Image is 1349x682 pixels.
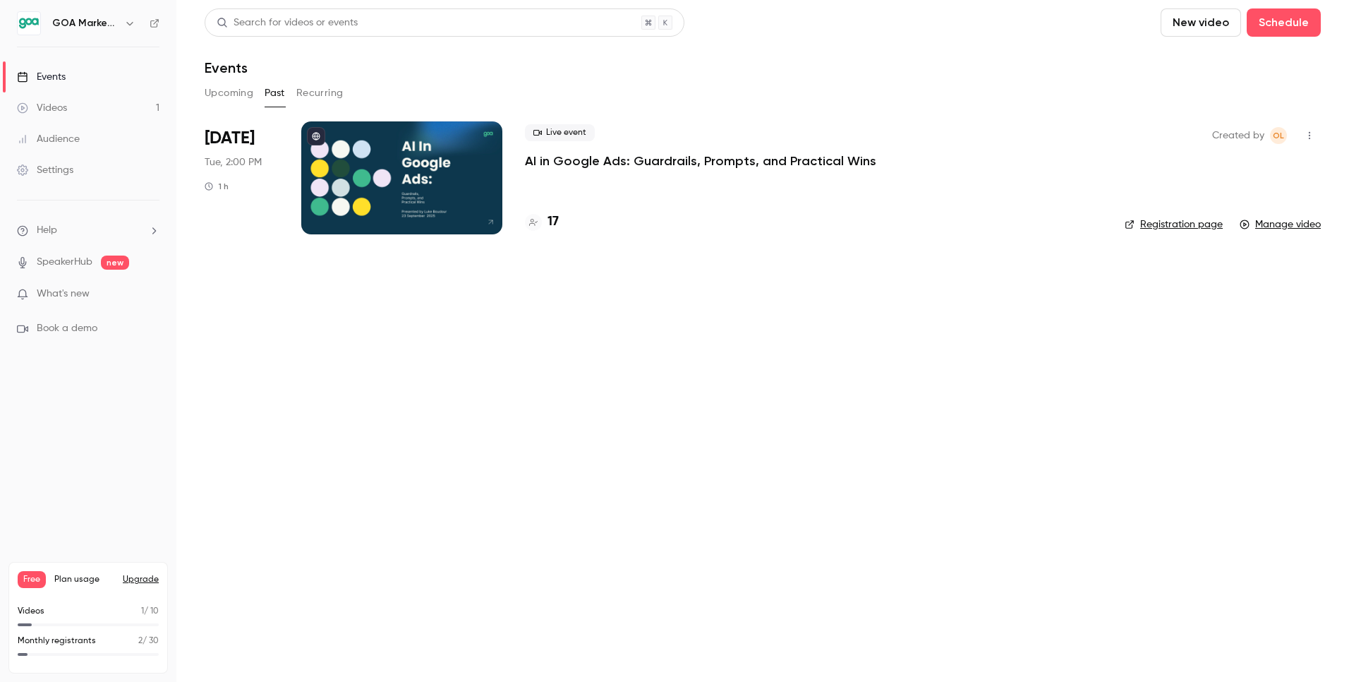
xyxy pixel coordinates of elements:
h1: Events [205,59,248,76]
span: 2 [138,637,143,645]
a: Manage video [1240,217,1321,232]
p: Monthly registrants [18,635,96,647]
button: Past [265,82,285,104]
span: Live event [525,124,595,141]
button: Schedule [1247,8,1321,37]
p: / 10 [141,605,159,618]
div: Search for videos or events [217,16,358,30]
button: Recurring [296,82,344,104]
li: help-dropdown-opener [17,223,159,238]
span: 1 [141,607,144,616]
span: Olivia Lauridsen [1270,127,1287,144]
span: OL [1273,127,1284,144]
iframe: Noticeable Trigger [143,288,159,301]
span: Tue, 2:00 PM [205,155,262,169]
p: / 30 [138,635,159,647]
a: Registration page [1125,217,1223,232]
span: Book a demo [37,321,97,336]
span: [DATE] [205,127,255,150]
div: Audience [17,132,80,146]
p: Videos [18,605,44,618]
a: 17 [525,213,559,232]
button: New video [1161,8,1241,37]
button: Upcoming [205,82,253,104]
a: AI in Google Ads: Guardrails, Prompts, and Practical Wins [525,152,876,169]
div: Sep 23 Tue, 2:00 PM (Europe/London) [205,121,279,234]
span: What's new [37,287,90,301]
div: Videos [17,101,67,115]
span: new [101,256,129,270]
span: Created by [1212,127,1264,144]
a: SpeakerHub [37,255,92,270]
span: Plan usage [54,574,114,585]
h4: 17 [548,213,559,232]
div: Settings [17,163,73,177]
span: Free [18,571,46,588]
span: Help [37,223,57,238]
button: Upgrade [123,574,159,585]
h6: GOA Marketing [52,16,119,30]
img: GOA Marketing [18,12,40,35]
div: Events [17,70,66,84]
div: 1 h [205,181,229,192]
